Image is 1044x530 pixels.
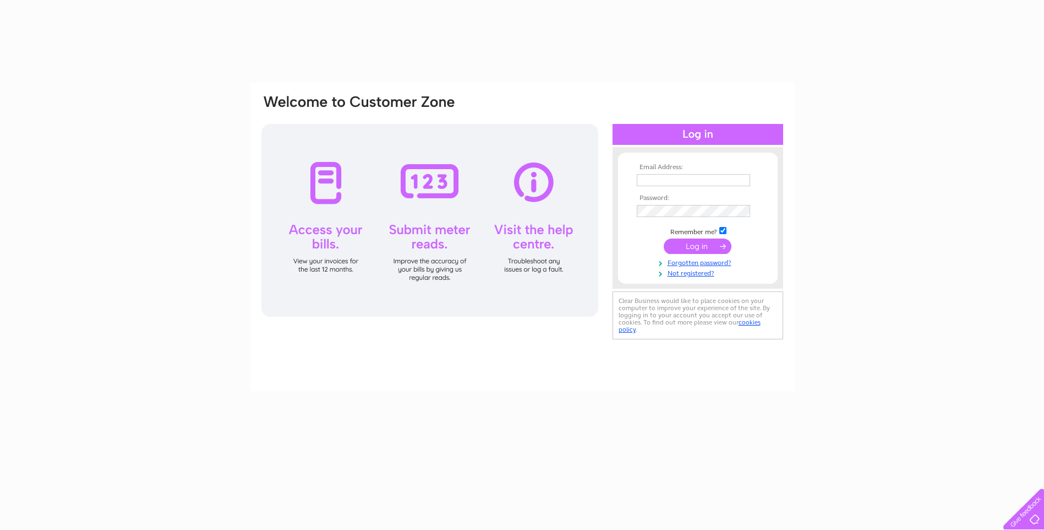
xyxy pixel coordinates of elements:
[613,291,783,339] div: Clear Business would like to place cookies on your computer to improve your experience of the sit...
[619,318,761,333] a: cookies policy
[634,194,762,202] th: Password:
[634,164,762,171] th: Email Address:
[637,267,762,278] a: Not registered?
[634,225,762,236] td: Remember me?
[664,239,731,254] input: Submit
[637,257,762,267] a: Forgotten password?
